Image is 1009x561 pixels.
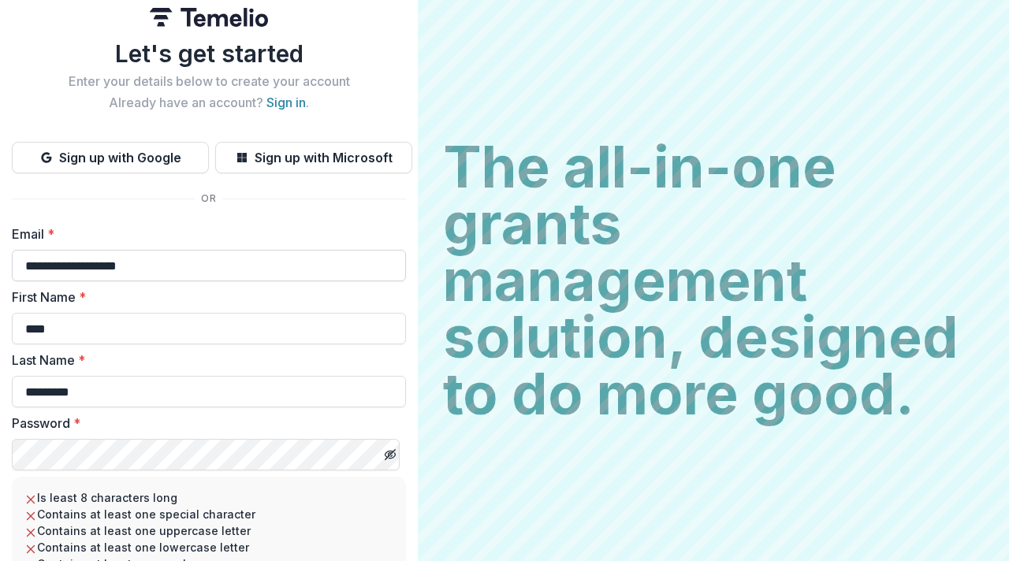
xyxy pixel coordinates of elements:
button: Sign up with Microsoft [215,142,412,173]
h1: Let's get started [12,39,406,68]
label: Password [12,414,397,433]
li: Contains at least one special character [24,506,393,522]
label: First Name [12,288,397,307]
h2: Enter your details below to create your account [12,74,406,89]
label: Last Name [12,351,397,370]
li: Is least 8 characters long [24,489,393,506]
button: Toggle password visibility [378,442,403,467]
li: Contains at least one lowercase letter [24,539,393,555]
button: Sign up with Google [12,142,209,173]
label: Email [12,225,397,243]
h2: Already have an account? . [12,95,406,110]
li: Contains at least one uppercase letter [24,522,393,539]
a: Sign in [266,95,306,110]
img: Temelio [150,8,268,27]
